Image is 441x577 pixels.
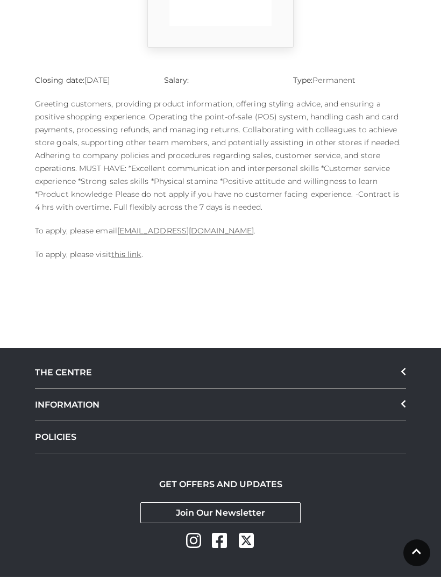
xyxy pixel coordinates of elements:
[140,502,301,523] a: Join Our Newsletter
[35,224,406,237] p: To apply, please email .
[111,250,141,259] a: this link
[35,74,148,87] p: [DATE]
[164,75,189,85] strong: Salary:
[35,97,406,213] p: Greeting customers, providing product information, offering styling advice, and ensuring a positi...
[117,226,254,236] a: [EMAIL_ADDRESS][DOMAIN_NAME]
[35,357,406,389] div: THE CENTRE
[293,75,312,85] strong: Type:
[159,479,282,489] h2: GET OFFERS AND UPDATES
[35,421,406,453] a: POLICIES
[35,389,406,421] div: INFORMATION
[35,248,406,261] p: To apply, please visit .
[293,74,406,87] p: Permanent
[35,75,84,85] strong: Closing date:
